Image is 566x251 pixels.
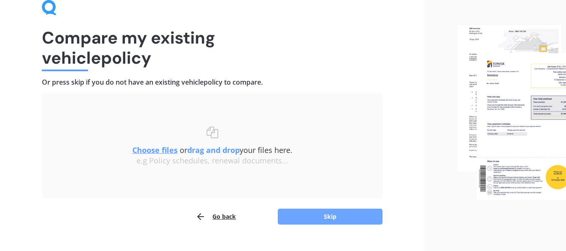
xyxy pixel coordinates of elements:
[196,208,236,225] button: Go back
[59,156,366,166] div: e.g Policy schedules, renewal documents...
[132,145,178,155] u: Choose files
[42,28,383,68] h1: Compare my existing vehicle policy
[458,25,566,199] img: files.webp
[278,209,383,225] button: Skip
[42,78,383,87] h4: Or press skip if you do not have an existing vehicle policy to compare.
[187,145,240,155] b: drag and drop
[132,145,292,155] span: or your files here.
